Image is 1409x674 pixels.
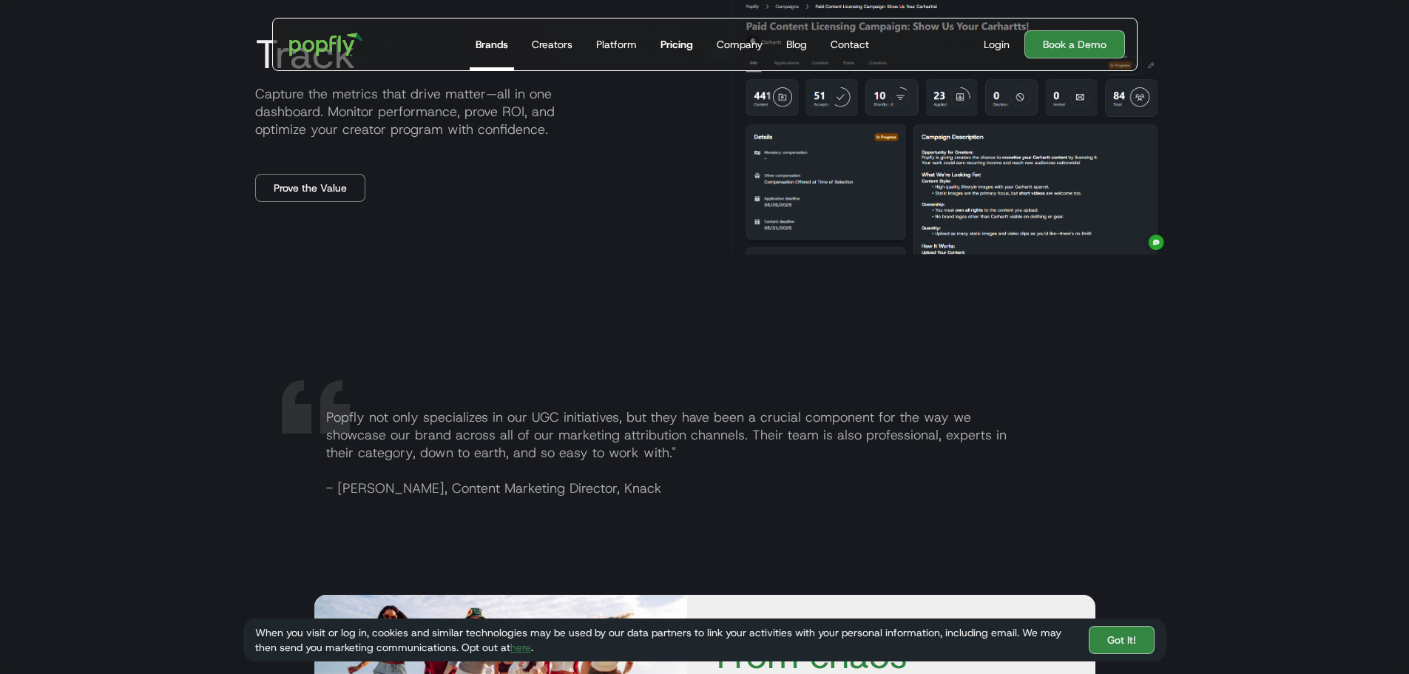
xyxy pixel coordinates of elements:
a: Pricing [655,18,699,70]
a: Got It! [1089,626,1155,654]
a: here [510,641,531,654]
div: Platform [596,37,637,52]
p: Popfly not only specializes in our UGC initiatives, but they have been a crucial component for th... [314,408,1131,497]
div: Company [717,37,763,52]
a: Creators [526,18,578,70]
a: Brands [470,18,514,70]
a: Company [711,18,768,70]
div: Pricing [660,37,693,52]
div: Contact [831,37,869,52]
div: Creators [532,37,572,52]
a: Book a Demo [1024,30,1125,58]
a: home [279,22,374,67]
a: Contact [825,18,875,70]
div: Login [984,37,1010,52]
a: Login [978,37,1016,52]
a: Platform [590,18,643,70]
div: Blog [786,37,807,52]
p: Capture the metrics that drive matter—all in one dashboard. Monitor performance, prove ROI, and o... [243,85,699,138]
h3: Track [243,32,356,76]
a: Prove the Value [255,174,365,202]
div: Brands [476,37,508,52]
div: When you visit or log in, cookies and similar technologies may be used by our data partners to li... [255,625,1077,655]
a: Blog [780,18,813,70]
